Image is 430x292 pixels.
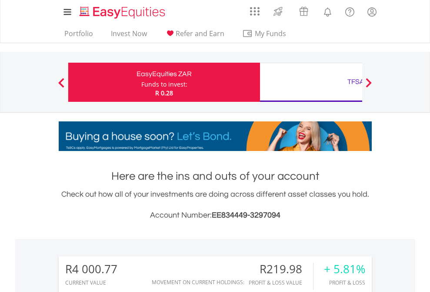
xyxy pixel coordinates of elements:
div: Profit & Loss Value [249,280,313,285]
div: Funds to invest: [141,80,187,89]
div: EasyEquities ZAR [73,68,255,80]
div: + 5.81% [324,263,365,275]
div: R219.98 [249,263,313,275]
a: Refer and Earn [161,29,228,43]
button: Previous [53,82,70,91]
button: Next [360,82,377,91]
a: FAQ's and Support [339,2,361,20]
div: Movement on Current Holdings: [152,279,244,285]
img: thrive-v2.svg [271,4,285,18]
img: EasyEquities_Logo.png [78,5,169,20]
span: Refer and Earn [176,29,224,38]
h1: Here are the ins and outs of your account [59,168,372,184]
a: Invest Now [107,29,150,43]
span: My Funds [242,28,299,39]
div: Check out how all of your investments are doing across different asset classes you hold. [59,188,372,222]
img: vouchers-v2.svg [297,4,311,18]
a: Vouchers [291,2,317,18]
div: CURRENT VALUE [65,280,117,285]
h3: Account Number: [59,209,372,222]
img: grid-menu-icon.svg [250,7,260,16]
a: AppsGrid [244,2,265,16]
span: R 0.28 [155,89,173,97]
div: Profit & Loss [324,280,365,285]
a: Notifications [317,2,339,20]
a: Portfolio [61,29,97,43]
a: Home page [76,2,169,20]
a: My Profile [361,2,383,21]
div: R4 000.77 [65,263,117,275]
img: EasyMortage Promotion Banner [59,121,372,151]
span: EE834449-3297094 [212,211,280,219]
